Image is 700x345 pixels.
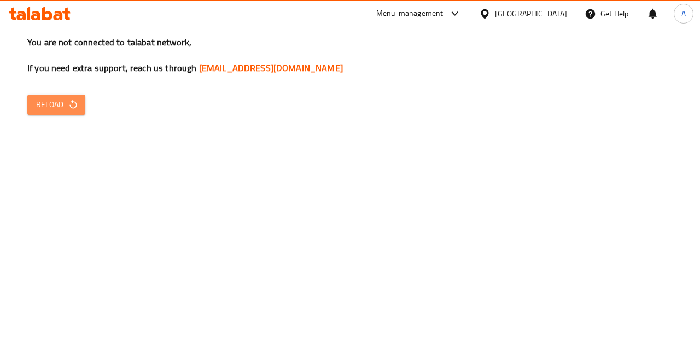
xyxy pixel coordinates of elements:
span: Reload [36,98,77,112]
div: [GEOGRAPHIC_DATA] [495,8,567,20]
span: A [681,8,686,20]
div: Menu-management [376,7,444,20]
a: [EMAIL_ADDRESS][DOMAIN_NAME] [199,60,343,76]
button: Reload [27,95,85,115]
h3: You are not connected to talabat network, If you need extra support, reach us through [27,36,673,74]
